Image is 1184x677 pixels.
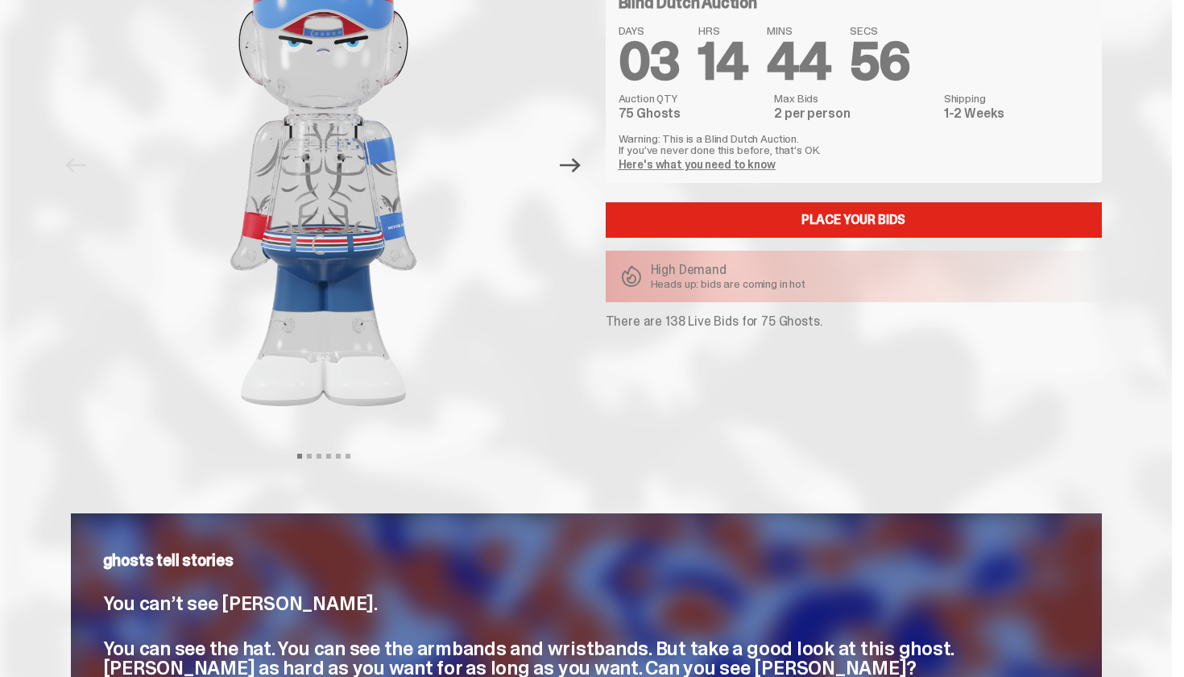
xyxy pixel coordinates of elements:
span: SECS [850,25,910,36]
span: MINS [767,25,830,36]
dd: 1-2 Weeks [944,107,1089,120]
button: View slide 6 [346,454,350,459]
button: View slide 2 [307,454,312,459]
a: Here's what you need to know [619,157,776,172]
span: DAYS [619,25,680,36]
dd: 2 per person [774,107,934,120]
span: You can’t see [PERSON_NAME]. [103,591,378,616]
button: View slide 4 [326,454,331,459]
a: Place your Bids [606,202,1102,238]
button: View slide 1 [297,454,302,459]
p: Heads up: bids are coming in hot [651,278,806,289]
p: High Demand [651,264,806,276]
button: View slide 3 [317,454,321,459]
p: Warning: This is a Blind Dutch Auction. If you’ve never done this before, that’s OK. [619,133,1089,156]
span: 03 [619,28,680,95]
span: HRS [698,25,747,36]
dd: 75 Ghosts [619,107,765,120]
button: Next [553,147,589,183]
span: 44 [767,28,830,95]
span: 56 [850,28,910,95]
dt: Shipping [944,93,1089,104]
span: 14 [698,28,747,95]
dt: Max Bids [774,93,934,104]
button: View slide 5 [336,454,341,459]
p: ghosts tell stories [103,552,1070,568]
dt: Auction QTY [619,93,765,104]
p: There are 138 Live Bids for 75 Ghosts. [606,315,1102,328]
